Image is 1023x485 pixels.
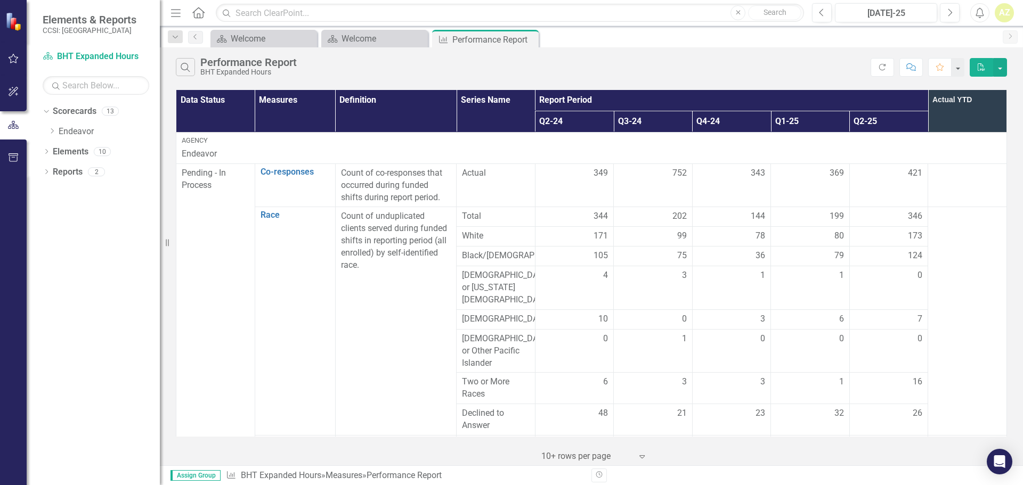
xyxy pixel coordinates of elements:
span: 78 [756,230,765,242]
td: Double-Click to Edit [614,309,693,329]
span: 3 [760,313,765,325]
td: Double-Click to Edit [535,329,614,373]
div: 2 [88,167,105,176]
input: Search Below... [43,76,149,95]
span: 0 [918,333,922,345]
td: Double-Click to Edit [692,404,771,435]
td: Double-Click to Edit [614,163,693,207]
td: Double-Click to Edit [535,373,614,404]
td: Double-Click to Edit [535,309,614,329]
span: 144 [751,210,765,223]
span: 0 [760,333,765,345]
a: Elements [53,146,88,158]
a: Welcome [324,32,425,45]
td: Double-Click to Edit [849,373,928,404]
span: 0 [918,269,922,282]
span: 6 [603,376,608,388]
td: Double-Click to Edit [614,404,693,435]
span: Total [462,210,530,223]
div: Performance Report [452,33,536,46]
td: Double-Click to Edit [771,246,850,266]
td: Double-Click to Edit [535,163,614,207]
div: Welcome [342,32,425,45]
span: 7 [918,313,922,325]
td: Double-Click to Edit [692,373,771,404]
span: Black/[DEMOGRAPHIC_DATA] [462,250,530,262]
input: Search ClearPoint... [216,4,804,22]
span: Two or More Races [462,376,530,400]
td: Double-Click to Edit [614,227,693,246]
a: Reports [53,166,83,178]
span: 3 [682,376,687,388]
span: 0 [682,313,687,325]
a: BHT Expanded Hours [241,470,321,480]
td: Double-Click to Edit Right Click for Context Menu [255,163,335,207]
a: Endeavor [59,126,160,138]
td: Double-Click to Edit [849,329,928,373]
span: 344 [594,210,608,223]
span: 421 [908,167,922,179]
button: AZ [995,3,1014,22]
td: Double-Click to Edit [849,246,928,266]
td: Double-Click to Edit [535,246,614,266]
td: Double-Click to Edit [535,227,614,246]
td: Double-Click to Edit [692,309,771,329]
span: Pending - In Process [182,168,226,190]
td: Double-Click to Edit [771,227,850,246]
a: Welcome [213,32,314,45]
span: 26 [913,407,922,420]
span: 16 [913,376,922,388]
span: 32 [834,407,844,420]
span: 105 [594,250,608,262]
td: Double-Click to Edit [849,227,928,246]
td: Double-Click to Edit [614,329,693,373]
span: 1 [839,269,844,282]
span: [DEMOGRAPHIC_DATA] [462,313,530,325]
td: Double-Click to Edit [849,266,928,310]
td: Double-Click to Edit [771,309,850,329]
span: 36 [756,250,765,262]
td: Double-Click to Edit [692,227,771,246]
td: Double-Click to Edit [614,246,693,266]
td: Double-Click to Edit [614,373,693,404]
td: Double-Click to Edit [771,329,850,373]
span: 0 [603,333,608,345]
img: ClearPoint Strategy [5,12,24,31]
span: White [462,230,530,242]
span: 3 [682,269,687,282]
span: [DEMOGRAPHIC_DATA] or [US_STATE][DEMOGRAPHIC_DATA] [462,269,530,306]
span: 21 [677,407,687,420]
small: CCSI: [GEOGRAPHIC_DATA] [43,26,136,35]
span: 48 [598,407,608,420]
td: Double-Click to Edit [849,404,928,435]
span: 3 [760,376,765,388]
td: Double-Click to Edit [849,309,928,329]
div: BHT Expanded Hours [200,68,297,76]
div: 13 [102,107,119,116]
td: Double-Click to Edit [849,163,928,207]
td: Double-Click to Edit [771,404,850,435]
div: » » [226,470,583,482]
td: Double-Click to Edit [535,404,614,435]
span: 0 [839,333,844,345]
td: Double-Click to Edit [535,266,614,310]
span: 173 [908,230,922,242]
span: 343 [751,167,765,179]
span: 80 [834,230,844,242]
span: 10 [598,313,608,325]
td: Double-Click to Edit [771,163,850,207]
a: Scorecards [53,105,96,118]
span: 346 [908,210,922,223]
div: Welcome [231,32,314,45]
div: [DATE]-25 [839,7,933,20]
button: [DATE]-25 [835,3,937,22]
td: Double-Click to Edit [692,163,771,207]
td: Double-Click to Edit [692,329,771,373]
span: 1 [839,376,844,388]
p: Count of unduplicated clients served during funded shifts in reporting period (all enrolled) by s... [341,210,451,271]
div: 10 [94,147,111,156]
span: 199 [830,210,844,223]
a: Race [261,210,330,220]
button: Search [748,5,801,20]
